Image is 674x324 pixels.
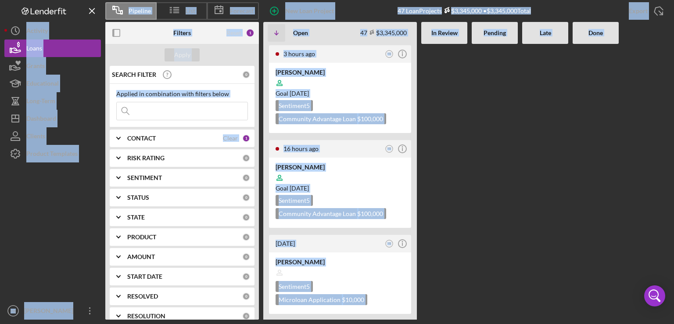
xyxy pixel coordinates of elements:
div: [PERSON_NAME] [276,68,405,77]
button: Product Templates [4,145,101,162]
button: Long-Term [4,92,101,110]
text: YB [11,309,16,313]
div: 0 [242,213,250,221]
time: 11/17/2025 [290,90,309,97]
span: $100,000 [357,210,383,217]
div: Community Advantage Loan [276,208,386,219]
span: Pipeline [129,7,151,14]
time: 2025-09-09 17:33 [276,240,295,247]
div: Clear [223,135,238,142]
div: Sentiment 5 [276,100,313,111]
div: 47 $3,345,000 [360,29,407,36]
div: 0 [242,233,250,241]
div: Sentiment 5 [276,281,313,292]
button: YB[PERSON_NAME] [4,302,101,320]
b: Filters [173,29,191,36]
div: Clients [26,127,45,147]
text: YB [387,147,391,150]
span: List [186,7,195,14]
div: Open Intercom Messenger [644,285,665,306]
div: $3,345,000 [442,7,482,14]
div: Reset [226,29,241,36]
b: RESOLVED [127,293,158,300]
span: Goal [276,184,309,192]
time: 2025-09-10 04:17 [283,145,319,152]
span: Goal [276,90,309,97]
div: 0 [242,292,250,300]
b: In Review [431,29,458,36]
button: YB [384,238,395,250]
div: Community Advantage Loan [276,113,386,124]
div: Loans [26,40,42,59]
button: Grants [4,57,101,75]
b: PRODUCT [127,234,156,241]
div: Export [629,2,648,20]
time: 11/17/2025 [290,184,309,192]
button: Loans [4,40,101,57]
text: YB [387,52,391,55]
div: 0 [242,194,250,202]
div: Product Templates [26,145,78,165]
button: Apply [165,48,200,61]
div: [PERSON_NAME] [276,258,405,266]
b: Done [588,29,603,36]
div: 0 [242,253,250,261]
button: Export [620,2,670,20]
button: Educational [4,75,101,92]
div: 0 [242,312,250,320]
div: [PERSON_NAME] [276,163,405,172]
div: [PERSON_NAME] [22,302,79,322]
span: $10,000 [342,296,364,303]
span: Forecast [230,7,254,14]
div: 0 [242,154,250,162]
div: 1 [246,29,255,37]
button: Dashboard [4,110,101,127]
b: Late [540,29,551,36]
div: Long-Term [26,92,55,112]
div: New Loan Project [285,2,334,20]
b: CONTACT [127,135,156,142]
span: $100,000 [357,115,383,122]
div: Educational [26,75,59,94]
div: Applied in combination with filters below [116,90,248,97]
button: Clients [4,127,101,145]
b: AMOUNT [127,253,155,260]
b: STATE [127,214,145,221]
div: Activity [26,22,48,42]
div: Dashboard [26,110,56,130]
b: SENTIMENT [127,174,162,181]
div: 0 [242,273,250,281]
b: RISK RATING [127,155,165,162]
div: 1 [242,134,250,142]
text: YB [387,242,391,245]
div: Sentiment 5 [276,195,313,206]
a: [DATE]YB[PERSON_NAME]Sentiment5Microloan Application $10,000 [268,234,412,315]
div: Apply [174,48,190,61]
b: SEARCH FILTER [112,71,156,78]
div: 47 Loan Projects • $3,345,000 Total [398,7,531,14]
button: Activity [4,22,101,40]
div: 0 [242,174,250,182]
a: 3 hours agoYB[PERSON_NAME]Goal [DATE]Sentiment5Community Advantage Loan $100,000 [268,44,412,134]
time: 2025-09-10 16:55 [283,50,315,58]
b: Pending [484,29,506,36]
b: STATUS [127,194,149,201]
button: YB [384,48,395,60]
div: Grants [26,57,45,77]
a: 16 hours agoYB[PERSON_NAME]Goal [DATE]Sentiment5Community Advantage Loan $100,000 [268,139,412,229]
button: New Loan Project [263,2,343,20]
b: RESOLUTION [127,313,165,320]
button: YB [384,143,395,155]
b: START DATE [127,273,162,280]
div: 0 [242,71,250,79]
div: Microloan Application [276,294,367,305]
b: Open [293,29,308,36]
